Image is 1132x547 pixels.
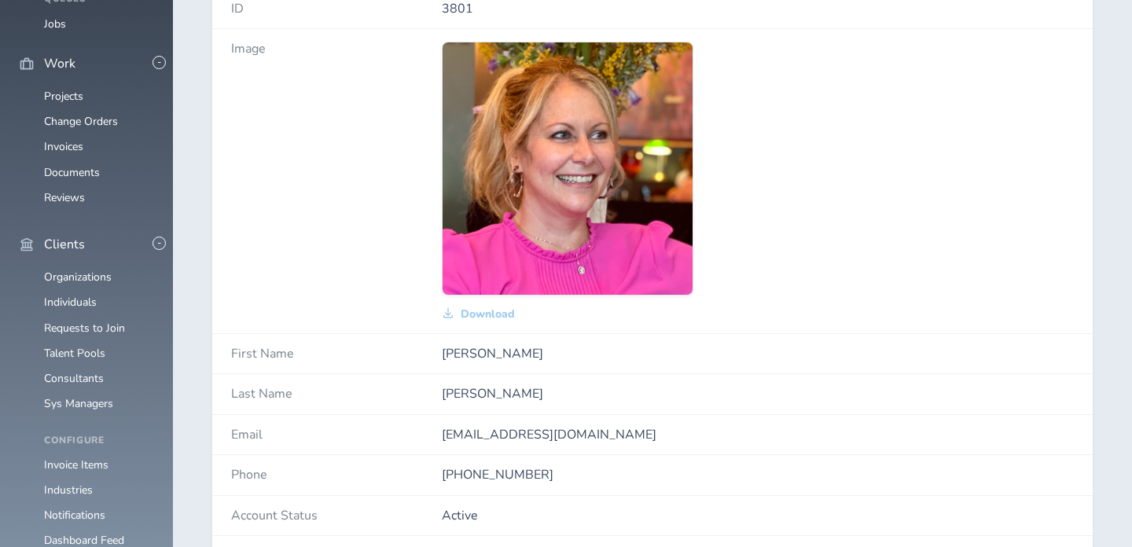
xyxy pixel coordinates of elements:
h4: Configure [44,435,154,446]
button: - [153,237,166,250]
h4: Image [231,42,442,56]
h4: First Name [231,347,442,361]
a: Invoices [44,139,83,154]
button: - [153,56,166,69]
a: Sys Managers [44,396,113,411]
a: Consultants [44,371,104,386]
a: Invoice Items [44,457,108,472]
a: Projects [44,89,83,104]
a: Reviews [44,190,85,205]
p: 3801 [442,2,1074,16]
p: Active [442,508,1074,523]
a: Change Orders [44,114,118,129]
a: Notifications [44,508,105,523]
p: [PERSON_NAME] [442,387,1074,401]
span: Download [461,308,515,321]
a: Documents [44,165,100,180]
h4: Last Name [231,387,442,401]
h4: Email [231,428,442,442]
a: Jobs [44,17,66,31]
h4: Phone [231,468,442,482]
span: Work [44,57,75,71]
span: Clients [44,237,85,251]
p: [EMAIL_ADDRESS][DOMAIN_NAME] [442,428,1074,442]
p: [PHONE_NUMBER] [442,468,1074,482]
a: Organizations [44,270,112,285]
p: [PERSON_NAME] [442,347,1074,361]
a: Individuals [44,295,97,310]
h4: Account Status [231,508,442,523]
a: Talent Pools [44,346,105,361]
h4: ID [231,2,442,16]
a: Industries [44,483,93,497]
a: Requests to Join [44,321,125,336]
img: tB5Q1wn92izQFx0TmZKRi7F1Qkvd4RZkj0bVHtEGfuJwCgdyCCaN9XGPAPwXJV83FzRuSAAAAAAASUVORK5CYII= [443,42,693,295]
